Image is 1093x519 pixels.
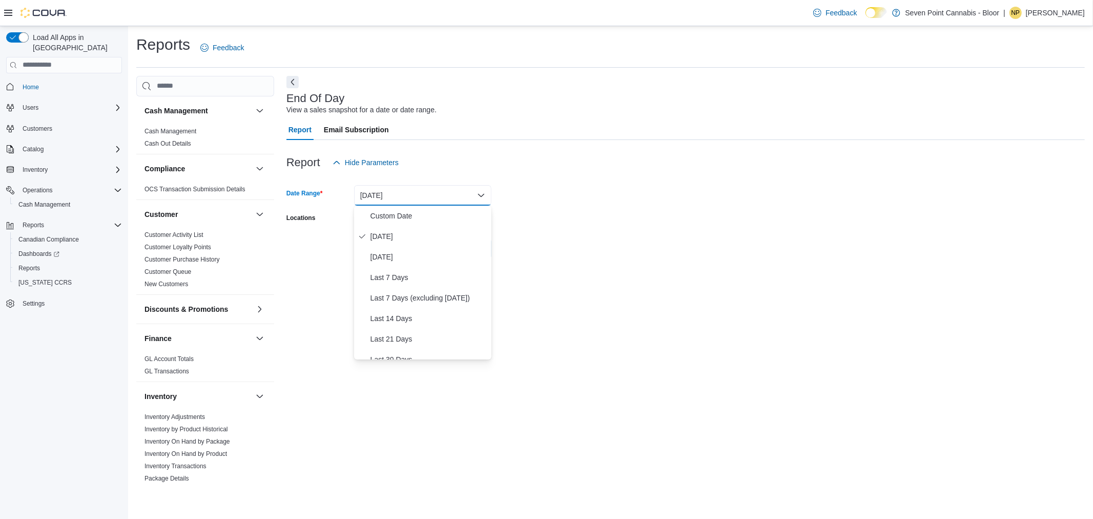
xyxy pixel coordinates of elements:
[328,152,403,173] button: Hide Parameters
[370,210,487,222] span: Custom Date
[145,256,220,263] a: Customer Purchase History
[254,303,266,315] button: Discounts & Promotions
[145,413,205,421] a: Inventory Adjustments
[2,121,126,136] button: Customers
[145,140,191,147] a: Cash Out Details
[145,268,191,275] a: Customer Queue
[145,437,230,446] span: Inventory On Hand by Package
[354,185,491,206] button: [DATE]
[18,164,122,176] span: Inventory
[18,143,122,155] span: Catalog
[145,255,220,264] span: Customer Purchase History
[136,125,274,154] div: Cash Management
[145,438,230,445] a: Inventory On Hand by Package
[145,231,203,239] span: Customer Activity List
[286,156,320,169] h3: Report
[136,34,190,55] h1: Reports
[2,163,126,177] button: Inventory
[18,264,40,272] span: Reports
[136,353,274,382] div: Finance
[145,413,205,421] span: Inventory Adjustments
[286,92,345,105] h3: End Of Day
[2,183,126,197] button: Operations
[18,184,57,196] button: Operations
[826,8,857,18] span: Feedback
[1026,7,1085,19] p: [PERSON_NAME]
[905,7,1000,19] p: Seven Point Cannabis - Bloor
[18,102,122,114] span: Users
[10,247,126,261] a: Dashboards
[324,119,389,140] span: Email Subscription
[145,333,252,344] button: Finance
[18,297,122,310] span: Settings
[370,292,487,304] span: Last 7 Days (excluding [DATE])
[10,197,126,212] button: Cash Management
[18,81,43,93] a: Home
[145,462,207,470] span: Inventory Transactions
[809,3,861,23] a: Feedback
[29,32,122,53] span: Load All Apps in [GEOGRAPHIC_DATA]
[18,184,122,196] span: Operations
[145,333,172,344] h3: Finance
[286,189,323,197] label: Date Range
[136,229,274,294] div: Customer
[254,163,266,175] button: Compliance
[14,276,76,289] a: [US_STATE] CCRS
[145,128,196,135] a: Cash Management
[145,450,227,457] a: Inventory On Hand by Product
[18,102,43,114] button: Users
[18,219,48,231] button: Reports
[370,251,487,263] span: [DATE]
[20,8,67,18] img: Cova
[1003,7,1005,19] p: |
[286,76,299,88] button: Next
[23,221,44,229] span: Reports
[370,353,487,366] span: Last 30 Days
[145,209,252,219] button: Customer
[145,426,228,433] a: Inventory by Product Historical
[10,275,126,290] button: [US_STATE] CCRS
[145,391,252,402] button: Inventory
[145,281,188,288] a: New Customers
[254,105,266,117] button: Cash Management
[145,355,194,363] a: GL Account Totals
[23,104,38,112] span: Users
[145,244,211,251] a: Customer Loyalty Points
[145,280,188,288] span: New Customers
[1012,7,1020,19] span: NP
[10,261,126,275] button: Reports
[145,268,191,276] span: Customer Queue
[145,475,189,482] a: Package Details
[145,391,177,402] h3: Inventory
[23,125,52,133] span: Customers
[18,235,79,244] span: Canadian Compliance
[18,250,59,258] span: Dashboards
[145,450,227,458] span: Inventory On Hand by Product
[14,276,122,289] span: Washington CCRS
[14,233,122,246] span: Canadian Compliance
[288,119,312,140] span: Report
[2,79,126,94] button: Home
[18,201,70,209] span: Cash Management
[145,106,208,116] h3: Cash Management
[18,122,122,135] span: Customers
[14,262,122,274] span: Reports
[145,127,196,135] span: Cash Management
[354,206,491,360] div: Select listbox
[145,231,203,238] a: Customer Activity List
[145,304,228,314] h3: Discounts & Promotions
[2,296,126,311] button: Settings
[145,164,252,174] button: Compliance
[18,123,56,135] a: Customers
[23,83,39,91] span: Home
[2,142,126,156] button: Catalog
[145,164,185,174] h3: Compliance
[145,368,189,375] a: GL Transactions
[213,43,244,53] span: Feedback
[145,106,252,116] button: Cash Management
[865,7,887,18] input: Dark Mode
[145,209,178,219] h3: Customer
[370,333,487,345] span: Last 21 Days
